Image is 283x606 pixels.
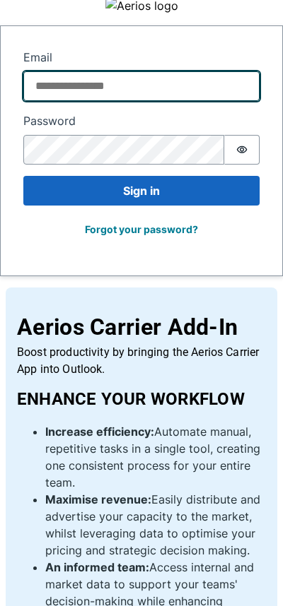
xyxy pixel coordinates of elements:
li: Automate manual, repetitive tasks in a single tool, creating one consistent process for your enti... [45,423,266,491]
b: Maximise revenue: [45,492,151,506]
p: Aerios Carrier Add-In [17,310,266,344]
li: Easily distribute and advertise your capacity to the market, whilst leveraging data to optimise y... [45,491,266,559]
label: Email [23,49,260,66]
button: Forgot your password? [76,217,207,242]
button: Sign in [23,176,260,206]
button: Show password [224,135,260,165]
b: An informed team: [45,560,149,574]
b: Increase efficiency: [45,424,154,439]
p: Boost productivity by bringing the Aerios Carrier App into Outlook. [17,344,266,378]
label: Password [23,112,260,129]
p: ENHANCE YOUR WORKFLOW [17,386,266,412]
